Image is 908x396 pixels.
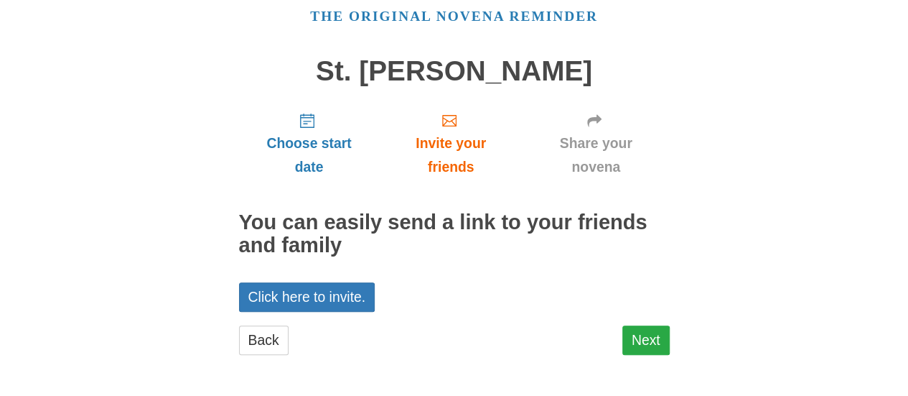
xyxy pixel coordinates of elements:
[239,282,375,312] a: Click here to invite.
[310,9,598,24] a: The original novena reminder
[239,326,289,355] a: Back
[239,101,380,186] a: Choose start date
[379,101,522,186] a: Invite your friends
[622,326,670,355] a: Next
[239,56,670,87] h1: St. [PERSON_NAME]
[393,132,507,179] span: Invite your friends
[253,132,365,179] span: Choose start date
[537,132,655,179] span: Share your novena
[239,211,670,257] h2: You can easily send a link to your friends and family
[523,101,670,186] a: Share your novena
